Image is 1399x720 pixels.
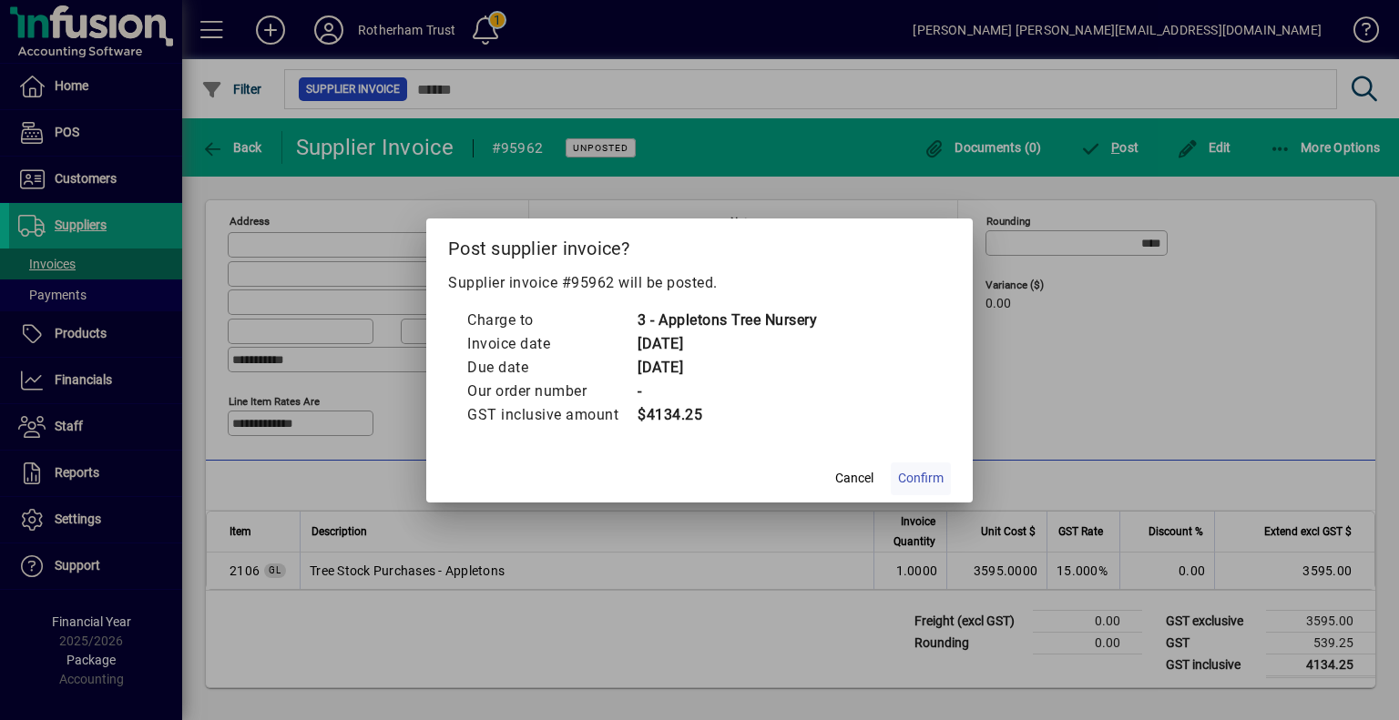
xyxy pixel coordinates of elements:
[637,309,817,332] td: 3 - Appletons Tree Nursery
[466,356,637,380] td: Due date
[637,356,817,380] td: [DATE]
[466,403,637,427] td: GST inclusive amount
[466,380,637,403] td: Our order number
[637,403,817,427] td: $4134.25
[891,462,951,495] button: Confirm
[426,218,973,271] h2: Post supplier invoice?
[835,469,873,488] span: Cancel
[466,332,637,356] td: Invoice date
[466,309,637,332] td: Charge to
[637,380,817,403] td: -
[898,469,944,488] span: Confirm
[637,332,817,356] td: [DATE]
[448,272,951,294] p: Supplier invoice #95962 will be posted.
[825,462,883,495] button: Cancel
